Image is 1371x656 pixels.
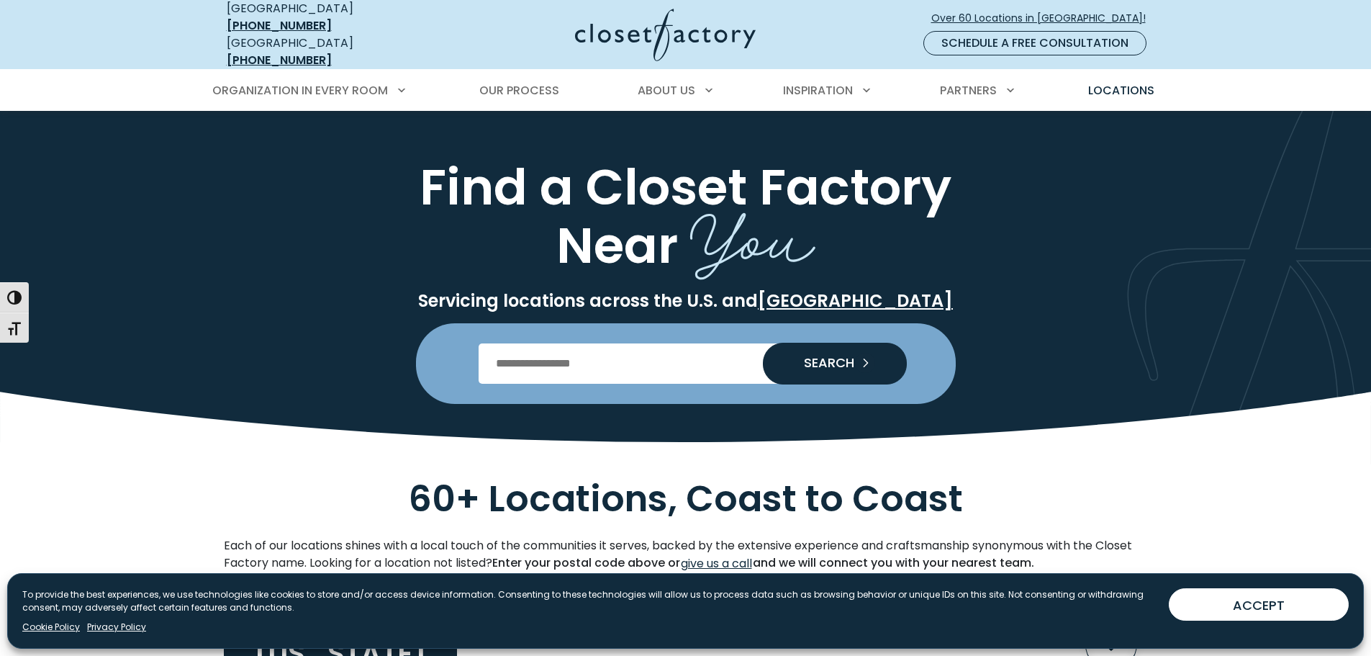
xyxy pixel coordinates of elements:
[1088,82,1154,99] span: Locations
[22,588,1157,614] p: To provide the best experiences, we use technologies like cookies to store and/or access device i...
[758,289,953,313] a: [GEOGRAPHIC_DATA]
[575,9,756,61] img: Closet Factory Logo
[479,343,892,384] input: Enter Postal Code
[202,71,1169,111] nav: Primary Menu
[492,554,1034,571] strong: Enter your postal code above or and we will connect you with your nearest team.
[792,356,854,369] span: SEARCH
[409,473,963,524] span: 60+ Locations, Coast to Coast
[783,82,853,99] span: Inspiration
[931,11,1157,26] span: Over 60 Locations in [GEOGRAPHIC_DATA]!
[22,621,80,634] a: Cookie Policy
[1169,588,1349,621] button: ACCEPT
[227,35,435,69] div: [GEOGRAPHIC_DATA]
[479,82,559,99] span: Our Process
[556,210,678,280] span: Near
[227,52,332,68] a: [PHONE_NUMBER]
[87,621,146,634] a: Privacy Policy
[923,31,1146,55] a: Schedule a Free Consultation
[227,17,332,34] a: [PHONE_NUMBER]
[212,82,388,99] span: Organization in Every Room
[680,554,753,573] a: give us a call
[763,343,907,385] button: Search our Nationwide Locations
[224,290,1148,312] p: Servicing locations across the U.S. and
[638,82,695,99] span: About Us
[690,180,815,286] span: You
[224,537,1148,573] p: Each of our locations shines with a local touch of the communities it serves, backed by the exten...
[940,82,997,99] span: Partners
[420,152,951,222] span: Find a Closet Factory
[931,6,1158,31] a: Over 60 Locations in [GEOGRAPHIC_DATA]!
